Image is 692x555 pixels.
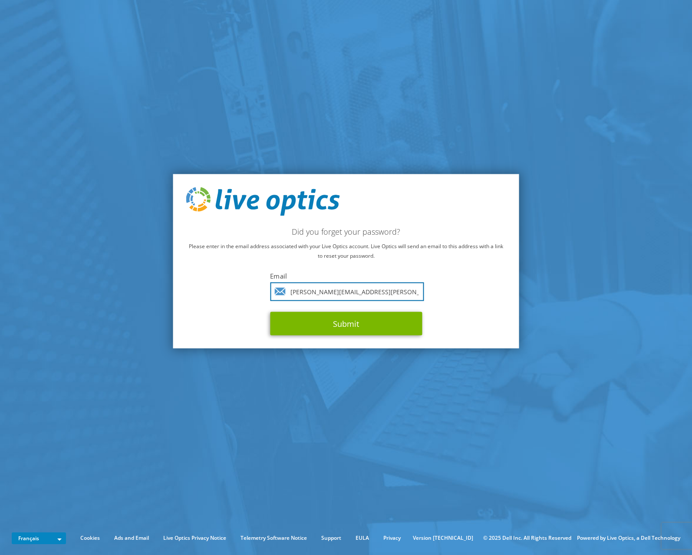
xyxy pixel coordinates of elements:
[577,533,680,543] li: Powered by Live Optics, a Dell Technology
[409,533,478,543] li: Version [TECHNICAL_ID]
[479,533,576,543] li: © 2025 Dell Inc. All Rights Reserved
[74,533,106,543] a: Cookies
[157,533,233,543] a: Live Optics Privacy Notice
[349,533,376,543] a: EULA
[377,533,407,543] a: Privacy
[186,226,506,236] h2: Did you forget your password?
[270,312,422,335] button: Submit
[108,533,155,543] a: Ads and Email
[186,187,340,216] img: live_optics_svg.svg
[315,533,348,543] a: Support
[234,533,313,543] a: Telemetry Software Notice
[186,241,506,260] p: Please enter in the email address associated with your Live Optics account. Live Optics will send...
[270,271,422,280] label: Email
